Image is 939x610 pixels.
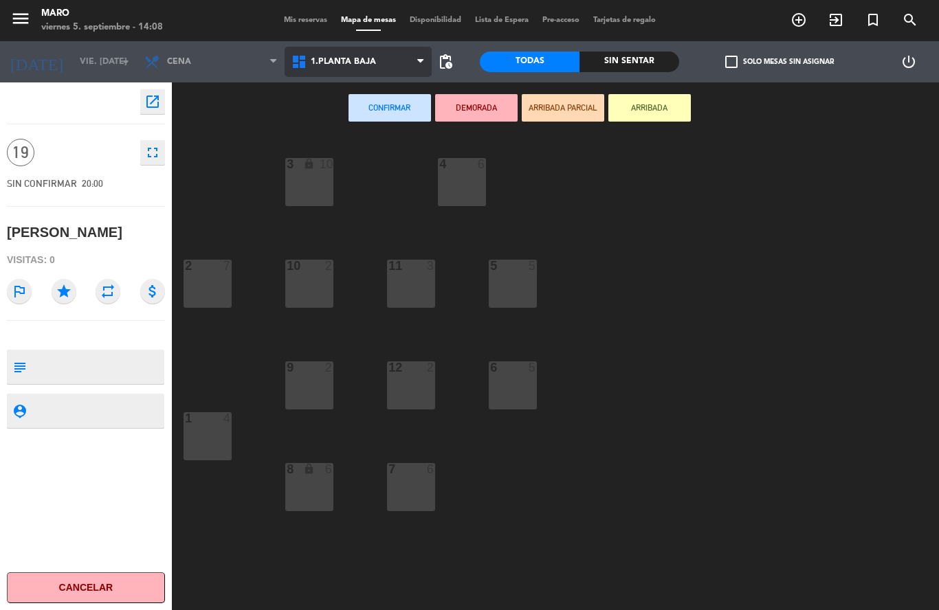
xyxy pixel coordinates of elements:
div: Sin sentar [579,52,679,72]
span: pending_actions [437,54,454,70]
div: 4 [439,158,440,170]
span: 1.Planta baja [311,57,376,67]
i: lock [303,158,315,170]
span: Cena [167,57,191,67]
div: Visitas: 0 [7,248,165,272]
button: DEMORADA [435,94,518,122]
i: arrow_drop_down [118,54,134,70]
div: 2 [325,361,333,374]
i: star [52,279,76,304]
div: 2 [185,260,186,272]
div: 3 [427,260,435,272]
div: 6 [478,158,486,170]
div: 6 [325,463,333,475]
i: lock [303,463,315,475]
button: menu [10,8,31,34]
i: add_circle_outline [791,12,807,28]
div: 2 [427,361,435,374]
div: 12 [388,361,389,374]
span: Pre-acceso [535,16,586,24]
div: 5 [529,361,537,374]
label: Solo mesas sin asignar [725,56,834,68]
div: 2 [325,260,333,272]
span: check_box_outline_blank [725,56,738,68]
button: Cancelar [7,572,165,603]
i: open_in_new [144,93,161,110]
span: SIN CONFIRMAR [7,178,77,189]
i: subject [12,359,27,374]
button: fullscreen [140,140,165,165]
i: repeat [96,279,120,304]
div: 5 [490,260,491,272]
span: 19 [7,139,34,166]
span: WALK IN [817,8,854,32]
div: [PERSON_NAME] [7,221,122,244]
i: power_settings_new [901,54,917,70]
i: attach_money [140,279,165,304]
i: search [902,12,918,28]
div: 1 [185,412,186,425]
span: Tarjetas de regalo [586,16,663,24]
i: exit_to_app [828,12,844,28]
span: Lista de Espera [468,16,535,24]
button: open_in_new [140,89,165,114]
span: RESERVAR MESA [780,8,817,32]
span: BUSCAR [892,8,929,32]
i: turned_in_not [865,12,881,28]
button: ARRIBADA PARCIAL [522,94,604,122]
div: viernes 5. septiembre - 14:08 [41,21,163,34]
div: 7 [388,463,389,475]
button: Confirmar [349,94,431,122]
i: menu [10,8,31,29]
div: Todas [480,52,579,72]
div: 11 [388,260,389,272]
span: Mis reservas [277,16,334,24]
i: fullscreen [144,144,161,161]
div: 4 [223,412,232,425]
span: Disponibilidad [403,16,468,24]
div: 7 [223,260,232,272]
div: Maro [41,7,163,21]
span: Mapa de mesas [334,16,403,24]
span: 20:00 [82,178,103,189]
i: person_pin [12,403,27,418]
i: outlined_flag [7,279,32,304]
div: 5 [529,260,537,272]
button: ARRIBADA [608,94,691,122]
span: Reserva especial [854,8,892,32]
div: 10 [320,158,333,170]
div: 6 [490,361,491,374]
div: 6 [427,463,435,475]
